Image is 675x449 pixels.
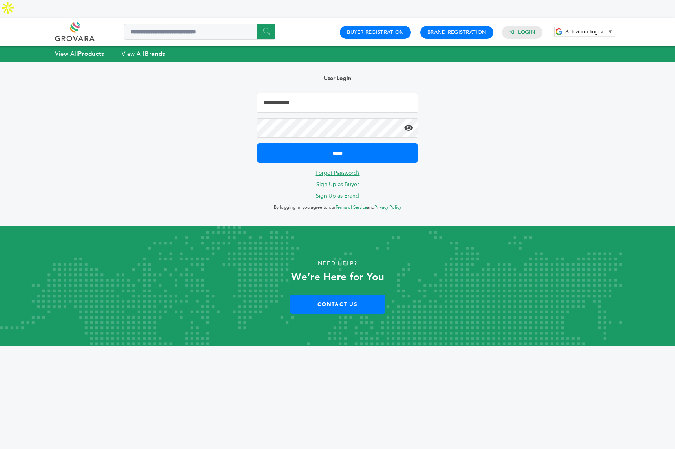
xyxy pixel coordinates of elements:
input: Search a product or brand... [124,24,275,40]
a: Contact Us [290,295,385,314]
p: Need Help? [34,258,641,269]
a: Login [518,29,535,36]
strong: We’re Here for You [291,270,384,284]
input: Email Address [257,93,418,113]
span: ▼ [608,29,613,35]
a: Forgot Password? [316,169,360,177]
a: Buyer Registration [347,29,404,36]
a: Sign Up as Brand [316,192,359,200]
strong: Products [78,50,104,58]
a: View AllProducts [55,50,104,58]
a: Seleziona lingua​ [565,29,613,35]
a: Brand Registration [427,29,486,36]
b: User Login [324,75,351,82]
strong: Brands [145,50,165,58]
span: Seleziona lingua [565,29,604,35]
input: Password [257,118,418,138]
a: View AllBrands [122,50,166,58]
a: Terms of Service [336,204,367,210]
p: By logging in, you agree to our and [257,203,418,212]
a: Sign Up as Buyer [316,181,359,188]
a: Privacy Policy [374,204,401,210]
